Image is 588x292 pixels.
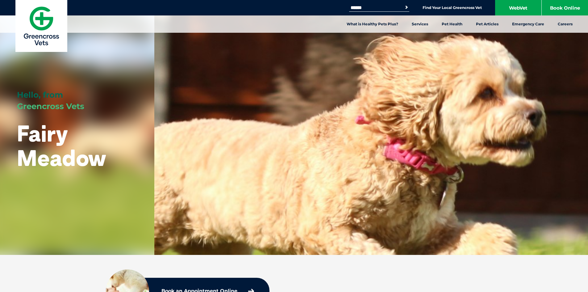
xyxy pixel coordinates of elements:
h1: Fairy Meadow [17,121,137,170]
a: Pet Health [435,15,469,33]
a: Careers [551,15,579,33]
button: Search [403,4,410,11]
a: Find Your Local Greencross Vet [423,5,482,10]
a: Pet Articles [469,15,505,33]
a: Services [405,15,435,33]
span: Hello, from [17,90,63,100]
span: Greencross Vets [17,101,84,111]
a: What is Healthy Pets Plus? [340,15,405,33]
a: Emergency Care [505,15,551,33]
